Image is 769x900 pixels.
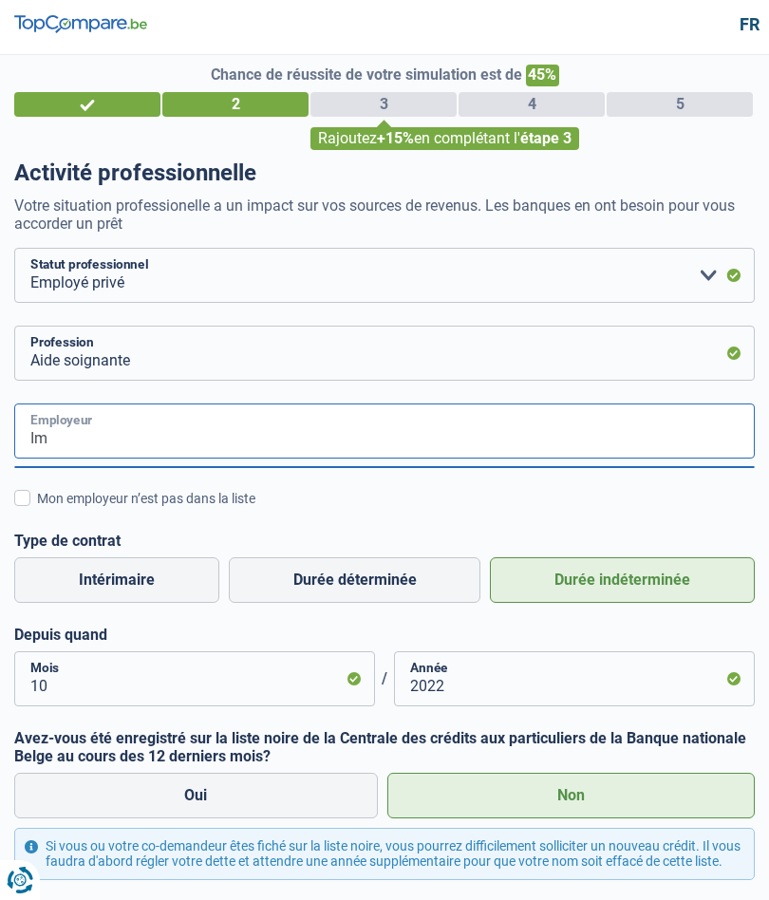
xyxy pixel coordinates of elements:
input: Cherchez votre employeur [14,403,755,459]
img: TopCompare Logo [14,15,147,34]
div: 3 [310,92,457,117]
div: Si vous ou votre co-demandeur êtes fiché sur la liste noire, vous pourrez difficilement sollicite... [14,828,755,881]
label: Intérimaire [14,557,219,603]
span: 45% [526,65,559,86]
div: Mon employeur n’est pas dans la liste [37,489,755,509]
div: Rajoutez en complétant l' [310,127,579,150]
div: 5 [607,92,753,117]
label: Oui [14,773,378,818]
label: Depuis quand [14,626,755,644]
div: 1 [14,92,160,117]
label: Durée déterminée [229,557,481,603]
input: AAAA [394,651,755,706]
div: 2 [162,92,309,117]
p: Votre situation professionelle a un impact sur vos sources de revenus. Les banques en ont besoin ... [14,197,755,233]
div: 4 [459,92,605,117]
input: MM [14,651,375,706]
label: Avez-vous été enregistré sur la liste noire de la Centrale des crédits aux particuliers de la Ban... [14,729,755,765]
label: Non [387,773,756,818]
label: Type de contrat [14,532,755,550]
span: Chance de réussite de votre simulation est de [211,66,522,84]
div: fr [740,14,755,35]
span: étape 3 [520,129,572,147]
h1: Activité professionnelle [14,159,755,187]
span: / [375,669,394,687]
span: +15% [377,129,414,147]
label: Durée indéterminée [490,557,755,603]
